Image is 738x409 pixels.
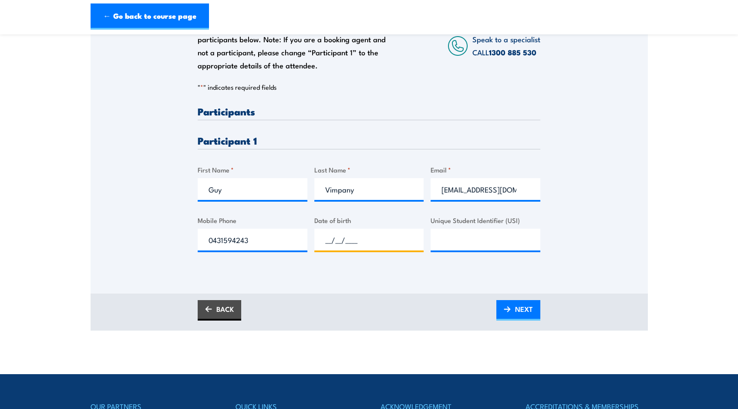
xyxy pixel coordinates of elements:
[489,47,536,58] a: 1300 885 530
[515,297,533,321] span: NEXT
[198,106,540,116] h3: Participants
[198,135,540,145] h3: Participant 1
[314,165,424,175] label: Last Name
[91,3,209,30] a: ← Go back to course page
[198,165,307,175] label: First Name
[198,20,395,72] div: Please provide names and contact details for each of the participants below. Note: If you are a b...
[198,300,241,321] a: BACK
[431,165,540,175] label: Email
[496,300,540,321] a: NEXT
[472,34,540,57] span: Speak to a specialist CALL
[198,215,307,225] label: Mobile Phone
[431,215,540,225] label: Unique Student Identifier (USI)
[198,83,540,91] p: " " indicates required fields
[314,215,424,225] label: Date of birth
